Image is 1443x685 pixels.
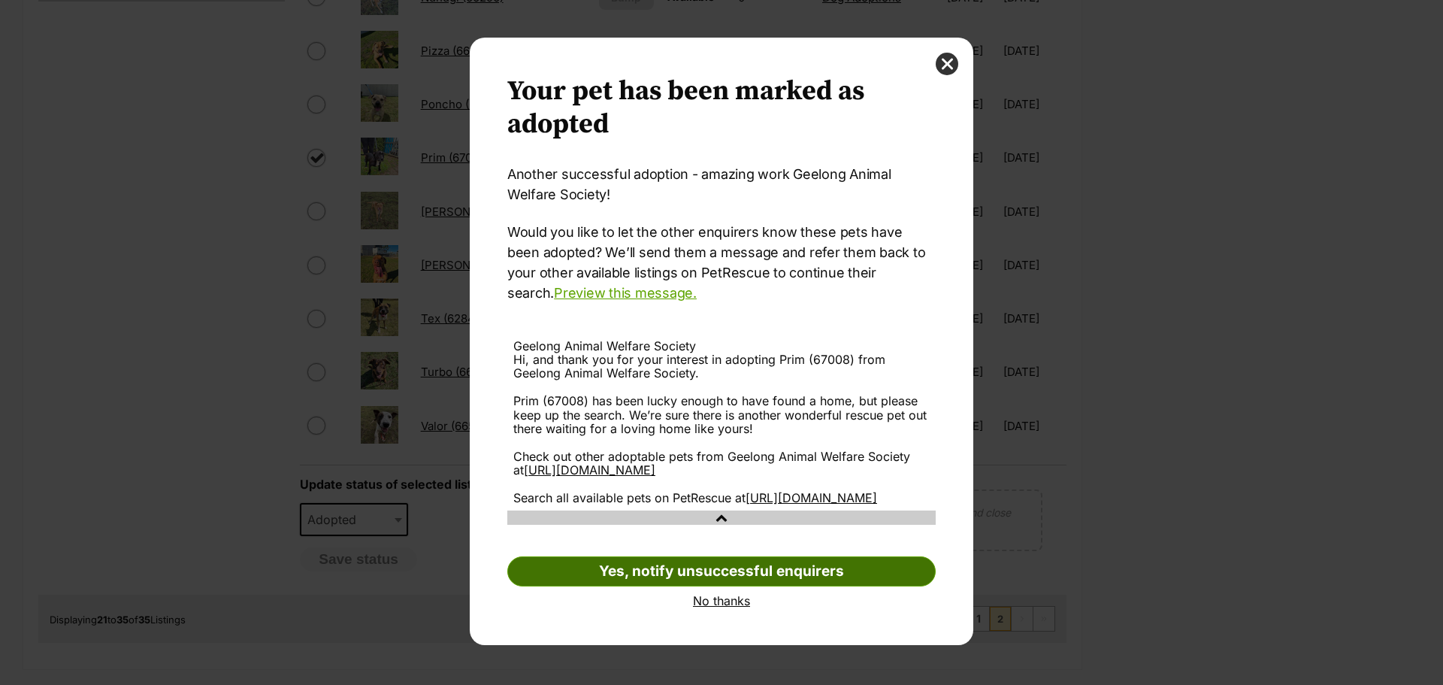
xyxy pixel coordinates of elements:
[524,462,655,477] a: [URL][DOMAIN_NAME]
[513,338,696,353] span: Geelong Animal Welfare Society
[746,490,877,505] a: [URL][DOMAIN_NAME]
[554,285,697,301] a: Preview this message.
[507,556,936,586] a: Yes, notify unsuccessful enquirers
[507,75,936,141] h2: Your pet has been marked as adopted
[513,353,930,505] div: Hi, and thank you for your interest in adopting Prim (67008) from Geelong Animal Welfare Society....
[507,594,936,608] a: No thanks
[936,53,958,75] button: close
[507,222,936,303] p: Would you like to let the other enquirers know these pets have been adopted? We’ll send them a me...
[507,164,936,205] p: Another successful adoption - amazing work Geelong Animal Welfare Society!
